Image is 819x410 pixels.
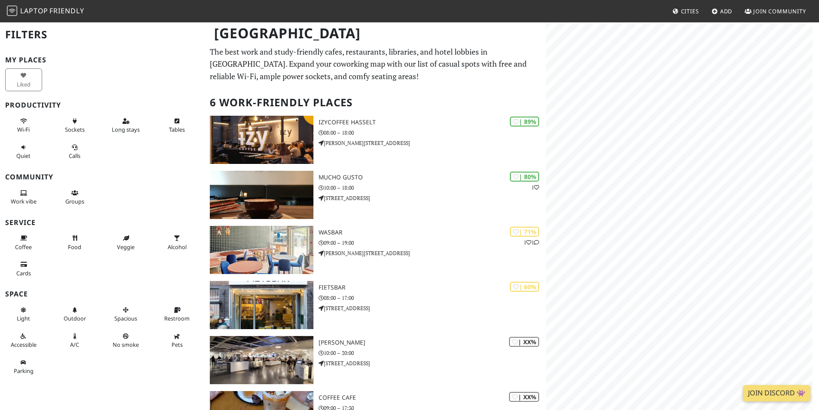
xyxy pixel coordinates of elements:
[159,114,196,137] button: Tables
[510,172,539,182] div: | 80%
[7,4,84,19] a: LaptopFriendly LaptopFriendly
[5,186,42,209] button: Work vibe
[319,174,546,181] h3: Mucho Gusto
[107,329,144,352] button: No smoke
[319,194,546,202] p: [STREET_ADDRESS]
[210,46,541,83] p: The best work and study-friendly cafes, restaurants, libraries, and hotel lobbies in [GEOGRAPHIC_...
[5,56,199,64] h3: My Places
[720,7,733,15] span: Add
[319,139,546,147] p: [PERSON_NAME][STREET_ADDRESS]
[207,22,544,45] h1: [GEOGRAPHIC_DATA]
[159,303,196,326] button: Restroom
[681,7,699,15] span: Cities
[107,303,144,326] button: Spacious
[319,129,546,137] p: 08:00 – 18:00
[68,243,81,251] span: Food
[5,101,199,109] h3: Productivity
[524,238,539,247] p: 1 1
[205,336,546,384] a: IKEA Hasselt | XX% [PERSON_NAME] 10:00 – 20:00 [STREET_ADDRESS]
[319,239,546,247] p: 09:00 – 19:00
[107,114,144,137] button: Long stays
[205,171,546,219] a: Mucho Gusto | 80% 1 Mucho Gusto 10:00 – 18:00 [STREET_ADDRESS]
[172,341,183,348] span: Pet friendly
[159,231,196,254] button: Alcohol
[319,229,546,236] h3: WASBAR
[210,171,313,219] img: Mucho Gusto
[17,314,30,322] span: Natural light
[65,197,84,205] span: Group tables
[743,385,810,401] a: Join Discord 👾
[56,186,93,209] button: Groups
[11,197,37,205] span: People working
[56,329,93,352] button: A/C
[510,227,539,237] div: | 71%
[5,257,42,280] button: Cards
[5,303,42,326] button: Light
[210,89,541,116] h2: 6 Work-Friendly Places
[319,339,546,346] h3: [PERSON_NAME]
[114,314,137,322] span: Spacious
[509,392,539,402] div: | XX%
[107,231,144,254] button: Veggie
[708,3,736,19] a: Add
[210,116,313,164] img: IzyCoffee Hasselt
[5,219,199,227] h3: Service
[56,303,93,326] button: Outdoor
[5,114,42,137] button: Wi-Fi
[509,337,539,347] div: | XX%
[69,152,80,160] span: Video/audio calls
[20,6,48,15] span: Laptop
[210,281,313,329] img: Fietsbar
[510,282,539,292] div: | 60%
[15,243,32,251] span: Coffee
[5,355,42,378] button: Parking
[5,231,42,254] button: Coffee
[319,304,546,312] p: [STREET_ADDRESS]
[319,184,546,192] p: 10:00 – 18:00
[669,3,702,19] a: Cities
[16,152,31,160] span: Quiet
[11,341,37,348] span: Accessible
[64,314,86,322] span: Outdoor area
[164,314,190,322] span: Restroom
[741,3,810,19] a: Join Community
[753,7,806,15] span: Join Community
[70,341,79,348] span: Air conditioned
[205,281,546,329] a: Fietsbar | 60% Fietsbar 08:00 – 17:00 [STREET_ADDRESS]
[7,6,17,16] img: LaptopFriendly
[5,140,42,163] button: Quiet
[17,126,30,133] span: Stable Wi-Fi
[16,269,31,277] span: Credit cards
[169,126,185,133] span: Work-friendly tables
[205,116,546,164] a: IzyCoffee Hasselt | 89% IzyCoffee Hasselt 08:00 – 18:00 [PERSON_NAME][STREET_ADDRESS]
[117,243,135,251] span: Veggie
[56,114,93,137] button: Sockets
[5,22,199,48] h2: Filters
[319,349,546,357] p: 10:00 – 20:00
[5,173,199,181] h3: Community
[49,6,84,15] span: Friendly
[210,336,313,384] img: IKEA Hasselt
[5,329,42,352] button: Accessible
[65,126,85,133] span: Power sockets
[113,341,139,348] span: Smoke free
[210,226,313,274] img: WASBAR
[5,290,199,298] h3: Space
[159,329,196,352] button: Pets
[319,294,546,302] p: 08:00 – 17:00
[112,126,140,133] span: Long stays
[319,359,546,367] p: [STREET_ADDRESS]
[56,140,93,163] button: Calls
[531,183,539,191] p: 1
[319,119,546,126] h3: IzyCoffee Hasselt
[205,226,546,274] a: WASBAR | 71% 11 WASBAR 09:00 – 19:00 [PERSON_NAME][STREET_ADDRESS]
[319,394,546,401] h3: Coffee Cafe
[319,284,546,291] h3: Fietsbar
[14,367,34,375] span: Parking
[168,243,187,251] span: Alcohol
[319,249,546,257] p: [PERSON_NAME][STREET_ADDRESS]
[510,117,539,126] div: | 89%
[56,231,93,254] button: Food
